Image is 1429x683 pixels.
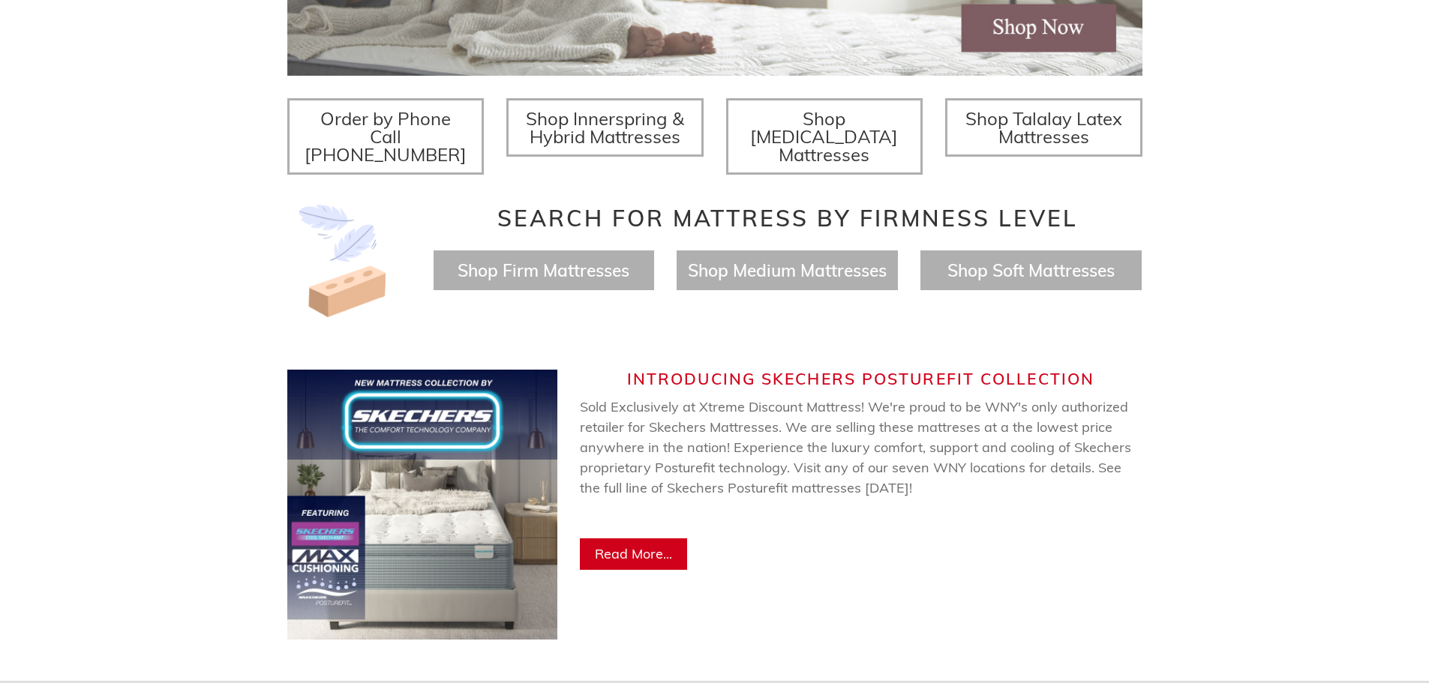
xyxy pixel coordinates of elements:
[947,259,1115,281] a: Shop Soft Mattresses
[506,98,704,157] a: Shop Innerspring & Hybrid Mattresses
[458,259,629,281] a: Shop Firm Mattresses
[726,98,923,175] a: Shop [MEDICAL_DATA] Mattresses
[305,107,467,166] span: Order by Phone Call [PHONE_NUMBER]
[965,107,1122,148] span: Shop Talalay Latex Mattresses
[595,545,672,562] span: Read More...
[580,538,687,570] a: Read More...
[497,204,1078,232] span: Search for Mattress by Firmness Level
[287,205,400,317] img: Image-of-brick- and-feather-representing-firm-and-soft-feel
[945,98,1142,157] a: Shop Talalay Latex Mattresses
[580,398,1131,537] span: Sold Exclusively at Xtreme Discount Mattress! We're proud to be WNY's only authorized retailer fo...
[287,98,485,175] a: Order by Phone Call [PHONE_NUMBER]
[627,369,1094,388] span: Introducing Skechers Posturefit Collection
[287,370,557,640] img: Skechers Web Banner (750 x 750 px) (2).jpg__PID:de10003e-3404-460f-8276-e05f03caa093
[750,107,898,166] span: Shop [MEDICAL_DATA] Mattresses
[688,259,887,281] a: Shop Medium Mattresses
[526,107,684,148] span: Shop Innerspring & Hybrid Mattresses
